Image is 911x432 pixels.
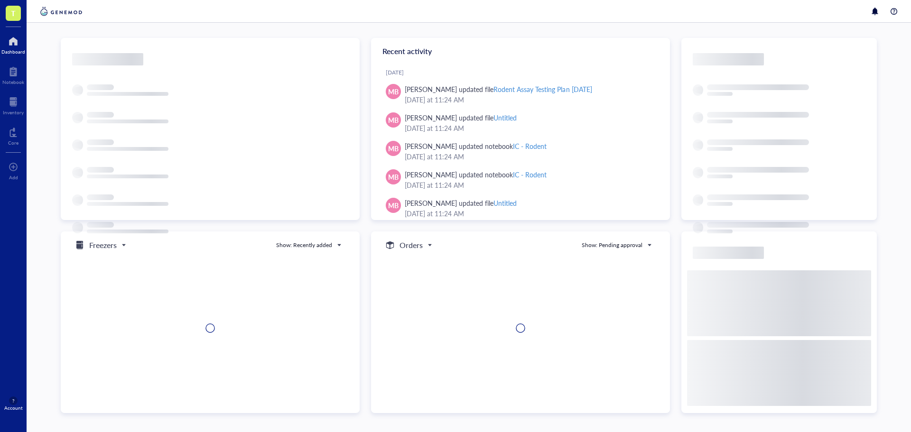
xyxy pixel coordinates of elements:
[8,125,19,146] a: Core
[405,94,655,105] div: [DATE] at 11:24 AM
[405,112,517,123] div: [PERSON_NAME] updated file
[1,34,25,55] a: Dashboard
[379,137,662,165] a: MB[PERSON_NAME] updated notebookIC - Rodent[DATE] at 11:24 AM
[388,86,399,97] span: MB
[513,141,547,151] div: IC - Rodent
[89,239,117,251] h5: Freezers
[405,84,592,94] div: [PERSON_NAME] updated file
[276,241,332,249] div: Show: Recently added
[11,7,16,19] span: T
[1,49,25,55] div: Dashboard
[493,198,517,208] div: Untitled
[379,80,662,109] a: MB[PERSON_NAME] updated fileRodent Assay Testing Plan [DATE][DATE] at 11:24 AM
[379,109,662,137] a: MB[PERSON_NAME] updated fileUntitled[DATE] at 11:24 AM
[12,398,14,404] span: ?
[386,69,662,76] div: [DATE]
[2,64,24,85] a: Notebook
[388,143,399,154] span: MB
[379,194,662,222] a: MB[PERSON_NAME] updated fileUntitled[DATE] at 11:24 AM
[405,151,655,162] div: [DATE] at 11:24 AM
[405,169,547,180] div: [PERSON_NAME] updated notebook
[582,241,642,249] div: Show: Pending approval
[493,84,592,94] div: Rodent Assay Testing Plan [DATE]
[379,165,662,194] a: MB[PERSON_NAME] updated notebookIC - Rodent[DATE] at 11:24 AM
[513,170,547,179] div: IC - Rodent
[405,180,655,190] div: [DATE] at 11:24 AM
[4,405,23,411] div: Account
[371,38,670,64] div: Recent activity
[388,200,399,211] span: MB
[3,110,24,115] div: Inventory
[9,175,18,180] div: Add
[38,6,84,17] img: genemod-logo
[405,198,517,208] div: [PERSON_NAME] updated file
[405,123,655,133] div: [DATE] at 11:24 AM
[8,140,19,146] div: Core
[2,79,24,85] div: Notebook
[405,141,547,151] div: [PERSON_NAME] updated notebook
[388,115,399,125] span: MB
[388,172,399,182] span: MB
[3,94,24,115] a: Inventory
[493,113,517,122] div: Untitled
[400,239,423,251] h5: Orders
